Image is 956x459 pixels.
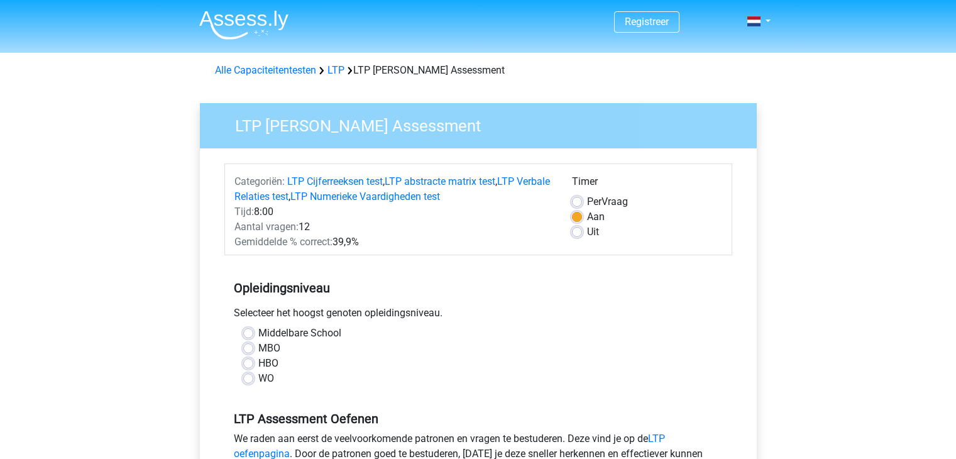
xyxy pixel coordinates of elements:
div: Timer [572,174,722,194]
h3: LTP [PERSON_NAME] Assessment [220,111,747,136]
span: Tijd: [234,206,254,218]
a: LTP [327,64,344,76]
div: , , , [225,174,563,204]
span: Gemiddelde % correct: [234,236,332,248]
label: Aan [587,209,605,224]
span: Categoriën: [234,175,285,187]
label: HBO [258,356,278,371]
h5: LTP Assessment Oefenen [234,411,723,426]
a: LTP abstracte matrix test [385,175,495,187]
a: Registreer [625,16,669,28]
span: Aantal vragen: [234,221,299,233]
label: Vraag [587,194,628,209]
label: WO [258,371,274,386]
div: 8:00 [225,204,563,219]
h5: Opleidingsniveau [234,275,723,301]
div: Selecteer het hoogst genoten opleidingsniveau. [224,306,732,326]
a: LTP Numerieke Vaardigheden test [290,191,440,202]
div: 12 [225,219,563,235]
a: Alle Capaciteitentesten [215,64,316,76]
label: MBO [258,341,280,356]
img: Assessly [199,10,288,40]
a: LTP Cijferreeksen test [287,175,383,187]
div: LTP [PERSON_NAME] Assessment [210,63,747,78]
span: Per [587,196,602,207]
label: Uit [587,224,599,240]
div: 39,9% [225,235,563,250]
label: Middelbare School [258,326,341,341]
